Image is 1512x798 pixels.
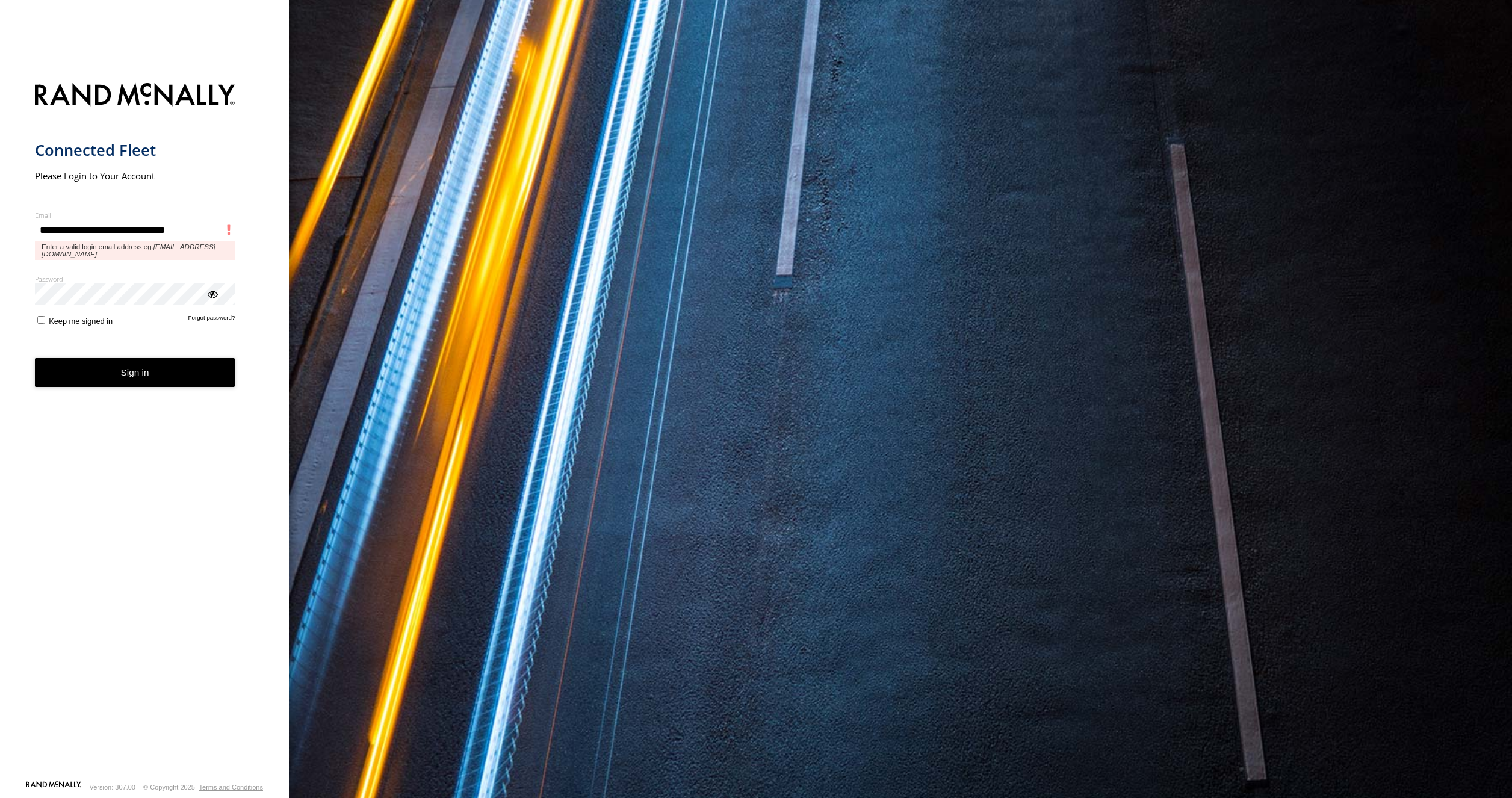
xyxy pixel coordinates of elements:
[206,288,218,300] div: ViewPassword
[35,211,235,220] label: Email
[49,317,113,326] span: Keep me signed in
[35,76,255,780] form: main
[35,358,235,388] button: Sign in
[35,140,235,160] h1: Connected Fleet
[37,316,45,324] input: Keep me signed in
[188,314,235,326] a: Forgot password?
[143,784,263,791] div: © Copyright 2025 -
[35,274,235,283] label: Password
[90,784,135,791] div: Version: 307.00
[26,781,81,793] a: Visit our Website
[35,170,235,182] h2: Please Login to Your Account
[42,243,215,258] em: [EMAIL_ADDRESS][DOMAIN_NAME]
[35,81,235,111] img: Rand McNally
[35,241,235,260] span: Enter a valid login email address eg.
[199,784,263,791] a: Terms and Conditions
